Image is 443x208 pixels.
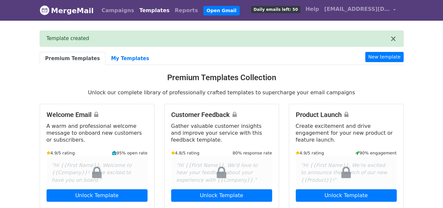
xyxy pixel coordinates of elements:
[171,156,272,189] div: "Hi {{First Name}}, We'd love to hear your feedback about your experience with {{Company}}."
[171,111,272,119] h4: Customer Feedback
[40,5,50,15] img: MergeMail logo
[303,3,322,16] a: Help
[137,4,172,17] a: Templates
[171,189,272,202] a: Unlock Template
[47,35,390,42] div: Template created
[296,189,397,202] a: Unlock Template
[324,5,390,13] span: [EMAIL_ADDRESS][DOMAIN_NAME]
[296,150,324,156] small: 4.9/5 rating
[99,4,137,17] a: Campaigns
[106,52,155,65] a: My Templates
[40,89,404,96] p: Unlock our complete library of professionally crafted templates to supercharge your email campaigns
[47,150,75,156] small: 4.9/5 rating
[40,52,106,65] a: Premium Templates
[390,35,396,43] button: ×
[40,4,94,17] a: MergeMail
[47,156,148,189] div: "Hi {{First Name}}, Welcome to {{Company}}! We're excited to have you on board."
[47,123,148,143] p: A warm and professional welcome message to onboard new customers or subscribers.
[203,6,240,15] a: Open Gmail
[365,52,403,62] a: New template
[171,123,272,143] p: Gather valuable customer insights and improve your service with this feedback template.
[296,111,397,119] h4: Product Launch
[355,150,397,156] small: 90% engagement
[296,156,397,189] div: "Hi {{First Name}}, We're excited to announce the launch of our new {{Product}}!"
[47,111,148,119] h4: Welcome Email
[322,3,398,18] a: [EMAIL_ADDRESS][DOMAIN_NAME]
[172,4,201,17] a: Reports
[171,150,200,156] small: 4.8/5 rating
[251,6,300,13] span: Daily emails left: 50
[232,150,272,156] small: 80% response rate
[296,123,397,143] p: Create excitement and drive engagement for your new product or feature launch.
[112,150,147,156] small: 95% open rate
[249,3,303,16] a: Daily emails left: 50
[40,73,404,82] h3: Premium Templates Collection
[47,189,148,202] a: Unlock Template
